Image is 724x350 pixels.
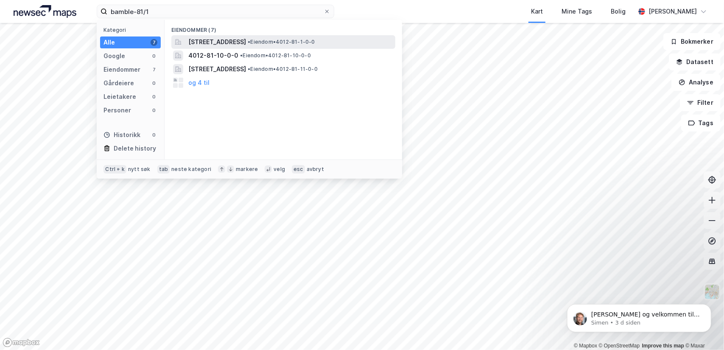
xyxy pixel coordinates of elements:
span: Eiendom • 4012-81-10-0-0 [240,52,311,59]
div: Kart [531,6,543,17]
a: Improve this map [642,343,684,349]
div: Gårdeiere [103,78,134,88]
button: Datasett [669,53,721,70]
div: nytt søk [128,166,151,173]
div: 7 [151,39,157,46]
div: Leietakere [103,92,136,102]
span: [STREET_ADDRESS] [188,37,246,47]
div: [PERSON_NAME] [649,6,697,17]
a: Mapbox [574,343,597,349]
button: Bokmerker [663,33,721,50]
span: • [240,52,243,59]
div: markere [236,166,258,173]
div: esc [292,165,305,174]
div: tab [157,165,170,174]
a: Mapbox homepage [3,338,40,347]
div: avbryt [307,166,324,173]
span: Eiendom • 4012-81-1-0-0 [248,39,315,45]
button: Filter [680,94,721,111]
span: Eiendom • 4012-81-11-0-0 [248,66,318,73]
div: Kategori [103,27,161,33]
div: 7 [151,66,157,73]
div: Mine Tags [562,6,592,17]
span: • [248,66,250,72]
img: logo.a4113a55bc3d86da70a041830d287a7e.svg [14,5,76,18]
div: Eiendommer [103,64,140,75]
span: 4012-81-10-0-0 [188,50,238,61]
div: 0 [151,107,157,114]
input: Søk på adresse, matrikkel, gårdeiere, leietakere eller personer [107,5,324,18]
div: 0 [151,93,157,100]
div: Bolig [611,6,626,17]
iframe: Intercom notifications melding [554,286,724,346]
div: Alle [103,37,115,48]
div: Google [103,51,125,61]
button: Analyse [671,74,721,91]
div: Historikk [103,130,140,140]
span: • [248,39,250,45]
div: 0 [151,53,157,59]
div: velg [274,166,285,173]
span: [STREET_ADDRESS] [188,64,246,74]
img: Z [704,284,720,300]
div: neste kategori [171,166,211,173]
div: Personer [103,105,131,115]
div: Delete history [114,143,156,154]
a: OpenStreetMap [599,343,640,349]
button: og 4 til [188,78,210,88]
div: Ctrl + k [103,165,126,174]
div: 0 [151,80,157,87]
div: Eiendommer (7) [165,20,402,35]
button: Tags [681,115,721,132]
div: 0 [151,132,157,138]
